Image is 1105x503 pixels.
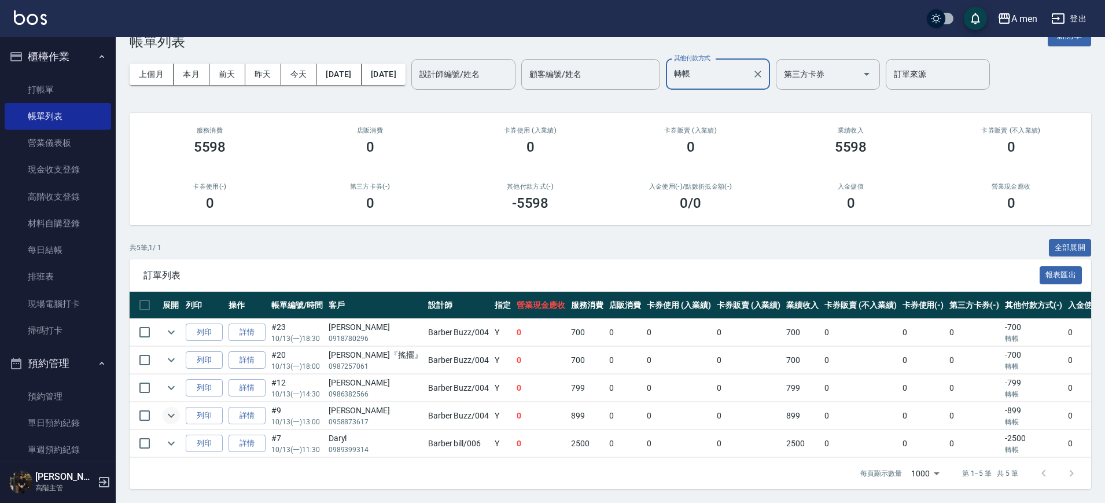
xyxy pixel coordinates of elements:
button: Open [857,65,876,83]
td: 0 [946,402,1002,429]
button: expand row [163,435,180,452]
button: expand row [163,379,180,396]
h2: 卡券販賣 (入業績) [624,127,757,134]
td: 799 [783,375,822,402]
td: 0 [606,375,644,402]
td: 0 [606,319,644,346]
h2: 其他付款方式(-) [464,183,596,190]
td: 0 [714,347,784,374]
a: 報表匯出 [1040,269,1082,280]
td: -2500 [1002,430,1066,457]
img: Person [9,471,32,494]
td: 0 [946,430,1002,457]
p: 10/13 (一) 18:00 [271,361,323,372]
td: 0 [644,430,714,457]
button: 列印 [186,379,223,397]
button: 櫃檯作業 [5,42,111,72]
a: 排班表 [5,263,111,290]
td: 899 [568,402,606,429]
td: 0 [822,375,899,402]
button: expand row [163,324,180,341]
button: expand row [163,407,180,424]
p: 轉帳 [1005,389,1063,399]
h3: 5598 [194,139,226,155]
h3: 0 [1007,195,1015,211]
th: 業績收入 [783,292,822,319]
td: Barber Buzz /004 [425,347,492,374]
p: 每頁顯示數量 [860,468,902,479]
label: 其他付款方式 [674,54,710,63]
td: Barber Buzz /004 [425,375,492,402]
a: 詳情 [229,324,266,342]
div: [PERSON_NAME] [329,377,422,389]
h3: 0 [366,195,374,211]
h3: 0 [847,195,855,211]
td: Barber Buzz /004 [425,402,492,429]
th: 服務消費 [568,292,606,319]
td: 0 [822,319,899,346]
button: save [964,7,987,30]
th: 操作 [226,292,268,319]
td: 0 [822,430,899,457]
td: -799 [1002,375,1066,402]
h2: 第三方卡券(-) [304,183,436,190]
th: 列印 [183,292,226,319]
a: 詳情 [229,435,266,453]
div: [PERSON_NAME] [329,321,422,333]
p: 第 1–5 筆 共 5 筆 [962,468,1018,479]
th: 設計師 [425,292,492,319]
td: 0 [514,402,568,429]
a: 材料自購登錄 [5,210,111,237]
p: 轉帳 [1005,361,1063,372]
h2: 店販消費 [304,127,436,134]
td: #9 [268,402,326,429]
td: 0 [714,375,784,402]
h3: 0 /0 [680,195,701,211]
td: 0 [900,375,947,402]
p: 共 5 筆, 1 / 1 [130,243,161,253]
td: 0 [606,430,644,457]
a: 新開單 [1048,30,1091,41]
td: Barber Buzz /004 [425,319,492,346]
th: 指定 [492,292,514,319]
td: 0 [644,375,714,402]
h2: 入金使用(-) /點數折抵金額(-) [624,183,757,190]
td: 0 [900,319,947,346]
p: 10/13 (一) 14:30 [271,389,323,399]
a: 營業儀表板 [5,130,111,156]
button: 列印 [186,351,223,369]
button: 前天 [209,64,245,85]
h3: 0 [366,139,374,155]
button: 登出 [1047,8,1091,30]
button: expand row [163,351,180,369]
button: 本月 [174,64,209,85]
td: 0 [644,347,714,374]
td: 700 [568,319,606,346]
th: 營業現金應收 [514,292,568,319]
h2: 營業現金應收 [945,183,1077,190]
td: 799 [568,375,606,402]
div: [PERSON_NAME]『搖擺』 [329,349,422,361]
div: Daryl [329,432,422,445]
td: 700 [783,319,822,346]
td: 0 [900,402,947,429]
td: 0 [714,402,784,429]
td: 0 [606,402,644,429]
button: 上個月 [130,64,174,85]
p: 0989399314 [329,445,422,455]
p: 0958873617 [329,417,422,427]
td: Y [492,375,514,402]
td: -899 [1002,402,1066,429]
h3: 帳單列表 [130,34,185,50]
p: 高階主管 [35,483,94,493]
button: 列印 [186,324,223,342]
p: 10/13 (一) 18:30 [271,333,323,344]
h3: 0 [1007,139,1015,155]
p: 轉帳 [1005,333,1063,344]
a: 詳情 [229,407,266,425]
p: 0987257061 [329,361,422,372]
a: 單週預約紀錄 [5,436,111,463]
th: 展開 [160,292,183,319]
td: #7 [268,430,326,457]
th: 卡券使用(-) [900,292,947,319]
